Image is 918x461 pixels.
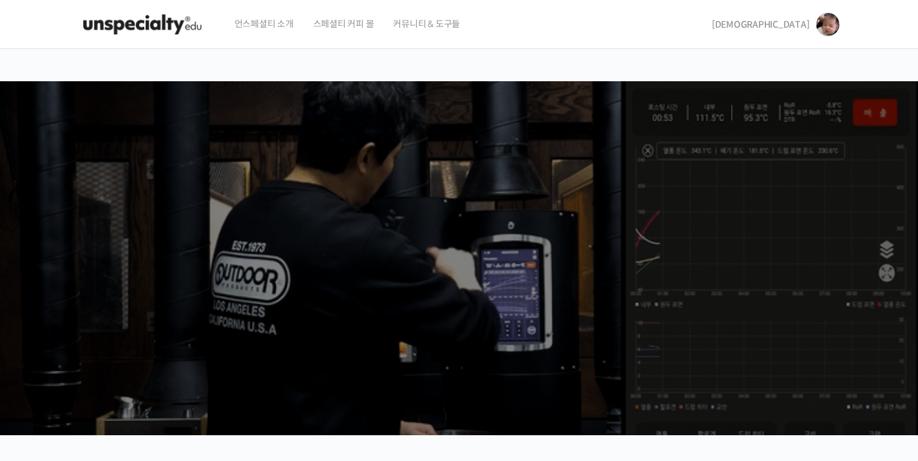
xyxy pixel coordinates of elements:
span: [DEMOGRAPHIC_DATA] [712,19,810,30]
p: 시간과 장소에 구애받지 않고, 검증된 커리큘럼으로 [13,268,906,286]
p: [PERSON_NAME]을 다하는 당신을 위해, 최고와 함께 만든 커피 클래스 [13,197,906,262]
